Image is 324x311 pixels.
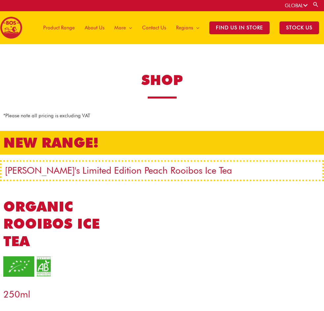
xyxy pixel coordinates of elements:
a: Search button [312,1,319,8]
h3: [PERSON_NAME]'s Limited Edition Peach Rooibos Ice Tea [5,165,319,176]
a: GLOBAL [285,3,308,9]
a: Contact Us [137,11,171,44]
span: More [114,18,126,38]
a: Find Us in Store [204,11,275,44]
h2: ORGANIC ROOIBOS ICE TEA [3,198,130,250]
a: About Us [80,11,109,44]
span: Product Range [43,18,75,38]
h2: NEW RANGE! [3,134,321,152]
a: Regions [171,11,204,44]
span: Find Us in Store [209,21,270,34]
span: Contact Us [142,18,166,38]
span: About Us [85,18,104,38]
a: Product Range [38,11,80,44]
img: organic [3,256,53,277]
span: Regions [176,18,193,38]
h1: SHOP [30,71,294,90]
span: STOCK US [280,21,319,34]
nav: Site Navigation [33,11,324,44]
a: More [109,11,137,44]
h3: 250ml [3,289,321,300]
p: *Please note all pricing is excluding VAT [3,112,321,120]
a: STOCK US [275,11,324,44]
